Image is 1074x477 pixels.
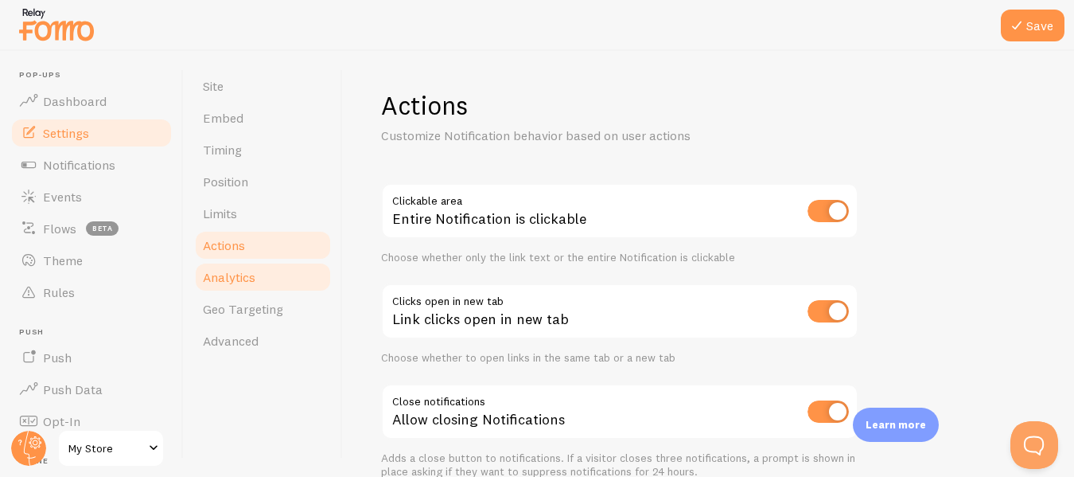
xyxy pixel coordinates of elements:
[203,78,224,94] span: Site
[853,408,939,442] div: Learn more
[10,85,173,117] a: Dashboard
[193,102,333,134] a: Embed
[68,439,144,458] span: My Store
[193,293,333,325] a: Geo Targeting
[203,237,245,253] span: Actions
[193,261,333,293] a: Analytics
[86,221,119,236] span: beta
[381,127,763,145] p: Customize Notification behavior based on user actions
[10,276,173,308] a: Rules
[57,429,165,467] a: My Store
[193,166,333,197] a: Position
[381,251,858,265] div: Choose whether only the link text or the entire Notification is clickable
[203,174,248,190] span: Position
[19,70,173,80] span: Pop-ups
[203,142,242,158] span: Timing
[43,221,76,237] span: Flows
[19,327,173,338] span: Push
[193,325,333,357] a: Advanced
[381,351,858,366] div: Choose whether to open links in the same tab or a new tab
[43,157,115,173] span: Notifications
[17,4,96,45] img: fomo-relay-logo-orange.svg
[203,269,255,285] span: Analytics
[10,181,173,213] a: Events
[10,342,173,373] a: Push
[43,350,72,366] span: Push
[10,373,173,405] a: Push Data
[10,244,173,276] a: Theme
[381,283,858,342] div: Link clicks open in new tab
[43,125,89,141] span: Settings
[1010,421,1058,469] iframe: Help Scout Beacon - Open
[10,405,173,437] a: Opt-In
[43,93,107,109] span: Dashboard
[43,381,103,397] span: Push Data
[10,117,173,149] a: Settings
[193,197,333,229] a: Limits
[43,413,80,429] span: Opt-In
[43,189,82,205] span: Events
[203,301,283,317] span: Geo Targeting
[10,213,173,244] a: Flows beta
[10,149,173,181] a: Notifications
[193,229,333,261] a: Actions
[866,417,926,432] p: Learn more
[381,384,858,442] div: Allow closing Notifications
[203,333,259,349] span: Advanced
[193,70,333,102] a: Site
[193,134,333,166] a: Timing
[203,205,237,221] span: Limits
[381,183,858,241] div: Entire Notification is clickable
[203,110,243,126] span: Embed
[43,284,75,300] span: Rules
[381,89,858,122] h1: Actions
[43,252,83,268] span: Theme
